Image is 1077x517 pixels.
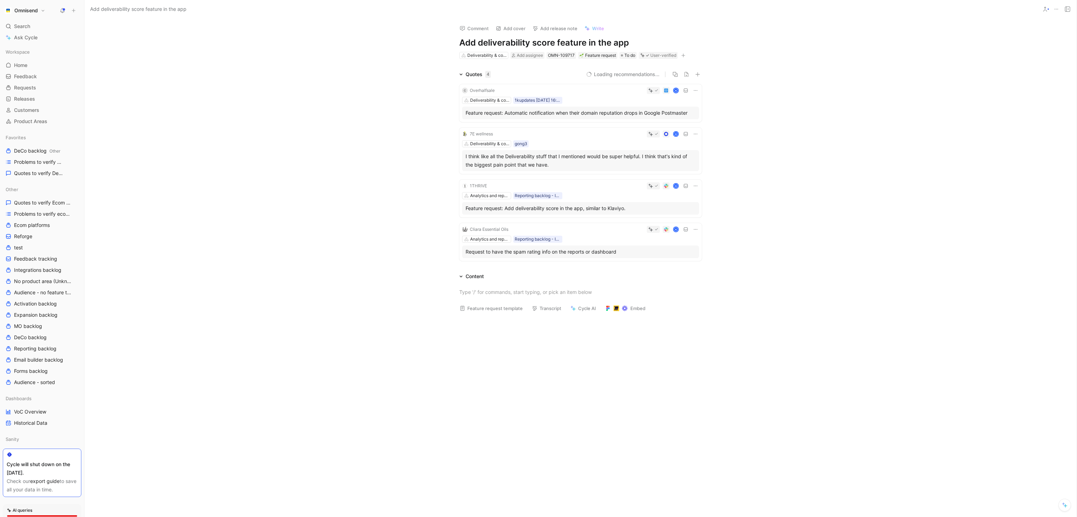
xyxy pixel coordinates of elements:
[3,298,81,309] a: Activation backlog
[456,23,492,33] button: Comment
[674,132,678,136] div: K
[674,227,678,232] div: K
[14,244,23,251] span: test
[581,23,607,33] button: Write
[515,140,527,147] div: gong3
[14,210,73,217] span: Problems to verify ecom platforms
[3,343,81,354] a: Reporting backlog
[462,131,468,137] img: logo
[529,303,564,313] button: Transcript
[3,231,81,242] a: Reforge
[14,147,60,155] span: DeCo backlog
[14,33,38,42] span: Ask Cycle
[3,220,81,230] a: Ecom platforms
[456,70,494,79] div: Quotes4
[7,460,77,477] div: Cycle will shut down on the [DATE].
[470,236,509,243] div: Analytics and reports
[3,265,81,275] a: Integrations backlog
[14,233,32,240] span: Reforge
[3,393,81,428] div: DashboardsVoC OverviewHistorical Data
[14,379,55,386] span: Audience - sorted
[14,222,50,229] span: Ecom platforms
[3,310,81,320] a: Expansion backlog
[3,132,81,143] div: Favorites
[470,182,487,189] div: 1THRIVE
[3,321,81,331] a: MO backlog
[14,267,61,274] span: Integrations backlog
[459,37,702,48] h1: Add deliverability score feature in the app
[3,355,81,365] a: Email builder backlog
[674,184,678,188] div: K
[470,192,509,199] div: Analytics and reports
[586,70,659,79] button: Loading recommendations...
[3,407,81,417] a: VoC Overview
[14,7,38,14] h1: Omnisend
[14,408,46,415] span: VoC Overview
[14,95,35,102] span: Releases
[3,418,81,428] a: Historical Data
[14,22,30,31] span: Search
[3,82,81,93] a: Requests
[466,272,484,281] div: Content
[3,32,81,43] a: Ask Cycle
[515,236,561,243] div: Reporting backlog - Import 2 [DATE] 15:05
[462,227,468,232] img: logo
[3,393,81,404] div: Dashboards
[14,419,47,427] span: Historical Data
[14,84,36,91] span: Requests
[14,73,37,80] span: Feedback
[517,53,543,58] span: Add assignee
[580,53,584,58] img: 🌱
[3,184,81,388] div: OtherQuotes to verify Ecom platformsProblems to verify ecom platformsEcom platformsReforgetestFee...
[14,345,56,352] span: Reporting backlog
[6,436,19,443] span: Sanity
[493,23,529,33] button: Add cover
[14,356,63,363] span: Email builder backlog
[470,87,495,94] div: Overhalfsale
[5,7,12,14] img: Omnisend
[456,272,487,281] div: Content
[462,183,468,189] img: logo
[619,52,637,59] div: To do
[467,52,507,59] div: Deliverability & compliance
[3,116,81,127] a: Product Areas
[3,276,81,287] a: No product area (Unknowns)
[3,434,81,444] div: Sanity
[3,184,81,195] div: Other
[3,60,81,70] a: Home
[3,332,81,343] a: DeCo backlog
[624,52,635,59] span: To do
[14,170,63,177] span: Quotes to verify DeCo
[485,71,491,78] div: 4
[3,6,47,15] button: OmnisendOmnisend
[14,278,72,285] span: No product area (Unknowns)
[602,303,649,313] button: Embed
[14,334,47,341] span: DeCo backlog
[3,71,81,82] a: Feedback
[14,159,65,166] span: Problems to verify DeCo
[650,52,676,59] div: User-verified
[3,146,81,156] a: DeCo backlogOther
[30,478,60,484] a: export guide
[515,192,561,199] div: Reporting backlog - Import 1 [DATE] 14:45
[456,303,526,313] button: Feature request template
[529,23,581,33] button: Add release note
[466,70,491,79] div: Quotes
[578,52,617,59] div: 🌱Feature request
[3,242,81,253] a: test
[14,368,48,375] span: Forms backlog
[14,323,42,330] span: MO backlog
[6,395,32,402] span: Dashboards
[3,287,81,298] a: Audience - no feature tag
[3,377,81,388] a: Audience - sorted
[14,62,27,69] span: Home
[470,140,509,147] div: Deliverability & compliance
[466,152,696,169] div: I think like all the Deliverability stuff that I mentioned would be super helpful. I think that's...
[3,47,81,57] div: Workspace
[14,300,57,307] span: Activation backlog
[580,52,616,59] div: Feature request
[49,148,60,154] span: Other
[466,248,696,256] div: Request to have the spam rating info on the reports or dashboard
[14,199,73,206] span: Quotes to verify Ecom platforms
[470,130,493,137] div: 7E wellness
